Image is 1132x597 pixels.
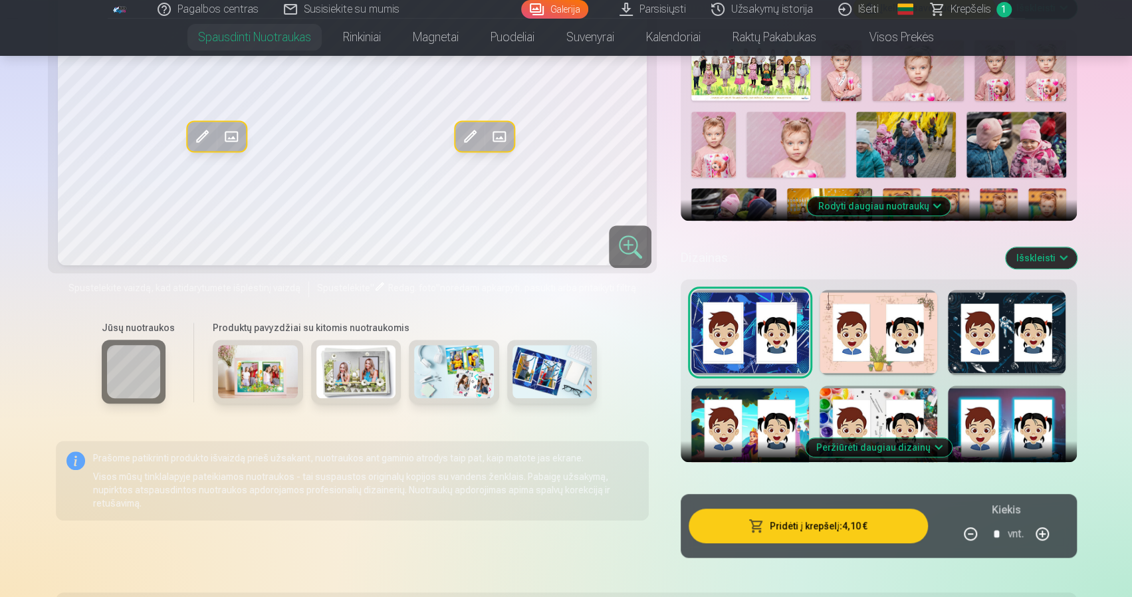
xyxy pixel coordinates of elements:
[182,19,327,56] a: Spausdinti nuotraukas
[951,1,991,17] span: Krepšelis
[689,509,927,543] button: Pridėti į krepšelį:4,10 €
[93,470,639,510] p: Visos mūsų tinklalapyje pateikiamos nuotraukos - tai suspaustos originalų kopijos su vandens ženk...
[832,19,950,56] a: Visos prekės
[681,249,994,267] h5: Dizainas
[475,19,550,56] a: Puodeliai
[807,197,950,215] button: Rodyti daugiau nuotraukų
[550,19,630,56] a: Suvenyrai
[435,283,439,293] span: "
[996,2,1012,17] span: 1
[1006,247,1077,269] button: Išskleisti
[439,283,635,293] span: norėdami apkarpyti, pasukti arba pritaikyti filtrą
[68,281,300,295] span: Spustelėkite vaizdą, kad atidarytumėte išplėstinį vaizdą
[317,283,370,293] span: Spustelėkite
[397,19,475,56] a: Magnetai
[93,451,639,465] p: Prašome patikrinti produkto išvaizdą prieš užsakant, nuotraukos ant gaminio atrodys taip pat, kai...
[717,19,832,56] a: Raktų pakabukas
[370,283,374,293] span: "
[1008,518,1024,550] div: vnt.
[992,502,1020,518] h5: Kiekis
[207,321,602,334] h6: Produktų pavyzdžiai su kitomis nuotraukomis
[113,5,128,13] img: /fa5
[102,321,175,334] h6: Jūsų nuotraukos
[388,283,435,293] span: Redag. foto
[630,19,717,56] a: Kalendoriai
[806,438,952,457] button: Peržiūrėti daugiau dizainų
[327,19,397,56] a: Rinkiniai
